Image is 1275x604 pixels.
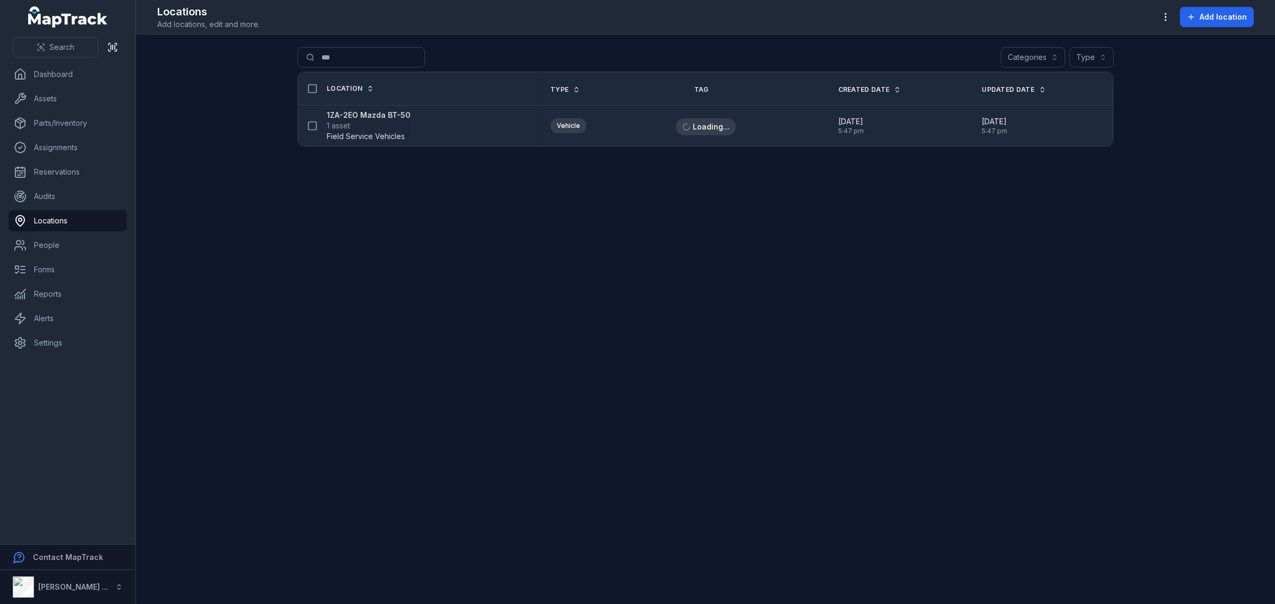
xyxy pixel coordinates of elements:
[8,308,127,329] a: Alerts
[982,116,1007,135] time: 8/26/2025, 5:47:04 PM
[838,85,902,94] a: Created Date
[694,85,709,94] span: Tag
[982,127,1007,135] span: 5:47 pm
[1069,47,1113,67] button: Type
[1001,47,1065,67] button: Categories
[8,210,127,231] a: Locations
[157,4,260,19] h2: Locations
[38,582,112,591] strong: [PERSON_NAME] Air
[8,64,127,85] a: Dashboard
[982,85,1034,94] span: Updated Date
[28,6,108,28] a: MapTrack
[13,37,98,57] button: Search
[157,19,260,30] span: Add locations, edit and more.
[838,127,864,135] span: 5:47 pm
[327,120,350,131] span: 1 asset
[1200,12,1247,22] span: Add location
[8,113,127,134] a: Parts/Inventory
[838,116,864,135] time: 8/26/2025, 5:47:04 PM
[327,110,411,142] a: 1ZA-2EO Mazda BT-501 assetField Service Vehicles
[1180,7,1254,27] button: Add location
[8,137,127,158] a: Assignments
[8,332,127,353] a: Settings
[33,553,103,562] strong: Contact MapTrack
[327,110,411,120] strong: 1ZA-2EO Mazda BT-50
[982,116,1007,127] span: [DATE]
[8,161,127,183] a: Reservations
[550,85,568,94] span: Type
[49,42,74,53] span: Search
[327,131,405,142] span: Field Service Vehicles
[327,84,362,93] span: Location
[838,116,864,127] span: [DATE]
[8,88,127,109] a: Assets
[327,84,374,93] a: Location
[838,85,890,94] span: Created Date
[8,283,127,305] a: Reports
[8,259,127,280] a: Forms
[550,85,580,94] a: Type
[8,186,127,207] a: Audits
[982,85,1046,94] a: Updated Date
[8,235,127,256] a: People
[550,118,586,133] div: Vehicle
